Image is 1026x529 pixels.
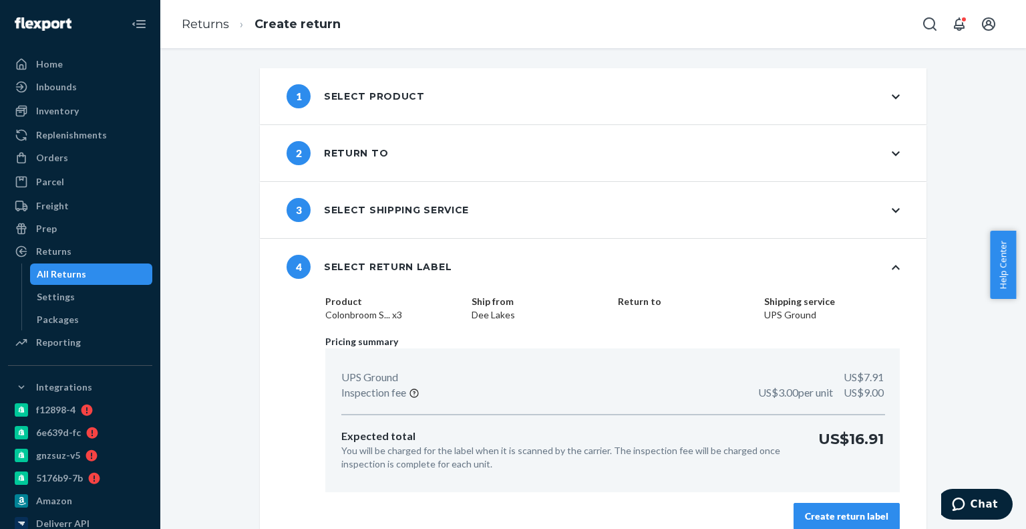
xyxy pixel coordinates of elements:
dt: Shipping service [764,295,900,308]
a: f12898-4 [8,399,152,421]
p: Inspection fee [341,385,406,401]
span: 1 [287,84,311,108]
div: Reporting [36,336,81,349]
dt: Return to [618,295,753,308]
ol: breadcrumbs [171,5,351,44]
div: Select return label [287,255,452,279]
div: Integrations [36,381,92,394]
p: You will be charged for the label when it is scanned by the carrier. The inspection fee will be c... [341,444,797,471]
div: gnzsuz-v5 [36,449,80,462]
button: Open notifications [946,11,973,37]
a: Prep [8,218,152,239]
button: Integrations [8,377,152,398]
p: US$16.91 [818,429,884,471]
a: Replenishments [8,124,152,146]
p: Pricing summary [325,335,900,348]
div: Create return label [805,510,888,523]
a: Orders [8,147,152,169]
a: 5176b9-7b [8,467,152,489]
div: Freight [36,199,69,213]
a: Returns [182,17,229,31]
div: Prep [36,222,57,235]
button: Open account menu [975,11,1002,37]
a: Parcel [8,171,152,193]
a: Returns [8,241,152,262]
div: Select product [287,84,425,108]
a: Home [8,54,152,75]
div: Orders [36,151,68,165]
div: 6e639d-fc [36,426,81,439]
a: All Returns [30,263,153,285]
a: Reporting [8,332,152,353]
button: Help Center [990,231,1016,299]
img: Flexport logo [15,17,71,31]
span: 2 [287,141,311,165]
span: US$3.00 per unit [758,386,833,399]
a: 6e639d-fc [8,422,152,443]
dd: Dee Lakes [472,308,607,322]
a: Inventory [8,100,152,122]
div: Settings [37,290,75,304]
div: Replenishments [36,128,107,142]
button: Close Navigation [126,11,152,37]
div: f12898-4 [36,403,75,417]
div: Inbounds [36,80,77,94]
div: Packages [37,313,79,326]
p: UPS Ground [341,370,398,385]
p: Expected total [341,429,797,444]
a: Amazon [8,490,152,512]
div: Returns [36,245,71,258]
span: 4 [287,255,311,279]
div: Return to [287,141,388,165]
a: Settings [30,286,153,308]
a: Inbounds [8,76,152,98]
span: 3 [287,198,311,222]
div: Inventory [36,104,79,118]
iframe: Opens a widget where you can chat to one of our agents [941,489,1013,522]
div: Home [36,58,63,71]
a: gnzsuz-v5 [8,445,152,466]
div: All Returns [37,268,86,281]
a: Freight [8,195,152,217]
dd: Colonbroom S... x3 [325,308,461,322]
button: Open Search Box [916,11,943,37]
div: 5176b9-7b [36,471,83,485]
div: Parcel [36,175,64,189]
a: Packages [30,309,153,330]
a: Create return [254,17,341,31]
div: Amazon [36,494,72,508]
dd: UPS Ground [764,308,900,322]
p: US$9.00 [758,385,884,401]
p: US$7.91 [844,370,884,385]
dt: Ship from [472,295,607,308]
dt: Product [325,295,461,308]
div: Select shipping service [287,198,469,222]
